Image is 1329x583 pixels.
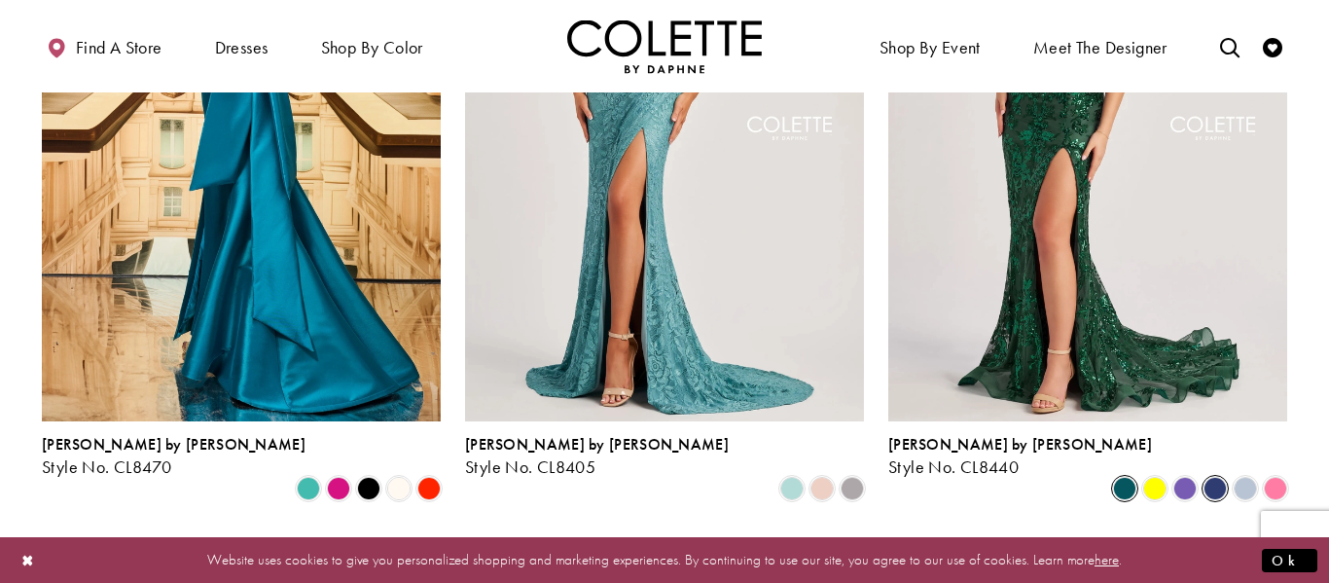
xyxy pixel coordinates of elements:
a: Meet the designer [1028,19,1172,73]
button: Submit Dialog [1262,548,1317,572]
i: Smoke [841,477,864,500]
a: Toggle search [1215,19,1244,73]
button: Close Dialog [12,543,45,577]
span: Shop By Event [875,19,986,73]
div: Colette by Daphne Style No. CL8440 [888,436,1152,477]
i: Turquoise [297,477,320,500]
span: [PERSON_NAME] by [PERSON_NAME] [42,434,305,455]
span: Find a store [76,38,162,57]
i: Sea Glass [780,477,804,500]
i: Cotton Candy [1264,477,1287,500]
span: Meet the designer [1033,38,1167,57]
i: Ice Blue [1234,477,1257,500]
i: Fuchsia [327,477,350,500]
a: Find a store [42,19,166,73]
span: Shop by color [321,38,423,57]
i: Scarlet [417,477,441,500]
div: Colette by Daphne Style No. CL8405 [465,436,729,477]
span: Style No. CL8470 [42,455,171,478]
span: [PERSON_NAME] by [PERSON_NAME] [465,434,729,455]
i: Spruce [1113,477,1136,500]
img: Colette by Daphne [567,19,762,73]
span: Style No. CL8440 [888,455,1019,478]
span: Shop by color [316,19,428,73]
span: [PERSON_NAME] by [PERSON_NAME] [888,434,1152,455]
i: Violet [1173,477,1197,500]
a: Visit Home Page [567,19,762,73]
i: Navy Blue [1203,477,1227,500]
div: Colette by Daphne Style No. CL8470 [42,436,305,477]
span: Style No. CL8405 [465,455,595,478]
span: Dresses [215,38,269,57]
a: here [1095,550,1119,569]
span: Shop By Event [880,38,981,57]
i: Yellow [1143,477,1167,500]
i: Diamond White [387,477,411,500]
i: Rose [810,477,834,500]
span: Dresses [210,19,273,73]
a: Check Wishlist [1258,19,1287,73]
i: Black [357,477,380,500]
p: Website uses cookies to give you personalized shopping and marketing experiences. By continuing t... [140,547,1189,573]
